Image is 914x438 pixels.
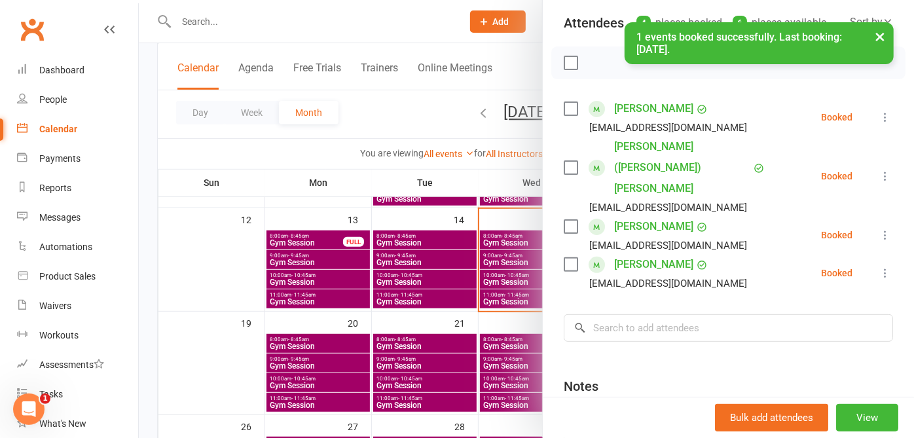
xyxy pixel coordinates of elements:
[39,389,63,399] div: Tasks
[589,275,747,292] div: [EMAIL_ADDRESS][DOMAIN_NAME]
[821,268,852,278] div: Booked
[17,291,138,321] a: Waivers
[614,216,693,237] a: [PERSON_NAME]
[821,172,852,181] div: Booked
[17,203,138,232] a: Messages
[17,350,138,380] a: Assessments
[39,65,84,75] div: Dashboard
[17,85,138,115] a: People
[39,124,77,134] div: Calendar
[39,183,71,193] div: Reports
[564,377,598,395] div: Notes
[733,14,826,32] div: places available
[39,94,67,105] div: People
[39,330,79,340] div: Workouts
[40,393,50,404] span: 1
[13,393,45,425] iframe: Intercom live chat
[39,242,92,252] div: Automations
[17,232,138,262] a: Automations
[589,237,747,254] div: [EMAIL_ADDRESS][DOMAIN_NAME]
[614,98,693,119] a: [PERSON_NAME]
[589,199,747,216] div: [EMAIL_ADDRESS][DOMAIN_NAME]
[39,301,71,311] div: Waivers
[733,16,747,30] div: 6
[17,56,138,85] a: Dashboard
[39,271,96,282] div: Product Sales
[821,230,852,240] div: Booked
[39,212,81,223] div: Messages
[17,321,138,350] a: Workouts
[868,22,892,50] button: ×
[564,14,624,32] div: Attendees
[39,153,81,164] div: Payments
[715,404,828,431] button: Bulk add attendees
[39,359,104,370] div: Assessments
[17,144,138,173] a: Payments
[17,115,138,144] a: Calendar
[821,113,852,122] div: Booked
[589,119,747,136] div: [EMAIL_ADDRESS][DOMAIN_NAME]
[17,173,138,203] a: Reports
[17,380,138,409] a: Tasks
[16,13,48,46] a: Clubworx
[614,254,693,275] a: [PERSON_NAME]
[625,22,894,64] div: 1 events booked successfully. Last booking: [DATE].
[850,14,893,31] div: Sort by
[39,418,86,429] div: What's New
[836,404,898,431] button: View
[636,14,722,32] div: places booked
[636,16,651,30] div: 4
[614,136,750,199] a: [PERSON_NAME] ([PERSON_NAME]) [PERSON_NAME]
[17,262,138,291] a: Product Sales
[564,314,893,342] input: Search to add attendees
